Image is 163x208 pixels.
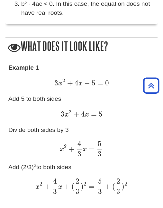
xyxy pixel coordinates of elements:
[98,157,102,166] span: 3
[84,188,86,194] span: 2
[5,45,158,63] h2: What does it look like?
[62,85,65,91] span: 2
[103,86,109,95] span: 0
[72,117,79,126] span: +
[66,86,73,95] span: +
[122,189,124,198] span: )
[103,189,111,198] span: +
[76,195,79,203] span: 3
[8,72,39,78] strong: Example 1
[77,157,81,166] span: 3
[77,147,81,156] span: 4
[111,189,115,198] span: (
[53,184,57,193] span: 4
[70,189,74,198] span: (
[87,189,95,198] span: =
[116,195,120,203] span: 3
[87,152,95,160] span: =
[78,87,83,94] span: x
[83,153,87,160] span: x
[61,117,65,126] span: 3
[79,117,85,126] span: 4
[40,188,42,194] span: 2
[43,189,50,198] span: +
[141,89,161,97] a: Back to Top
[54,86,58,95] span: 3
[34,170,36,175] sup: 2
[35,191,40,198] span: x
[81,189,84,198] span: )
[116,184,120,193] span: 2
[21,7,155,25] li: b² - 4ac < 0. In this case, the equation does not have real roots.
[64,151,67,157] span: 2
[58,191,62,198] span: x
[58,87,62,94] span: x
[98,195,102,203] span: 3
[62,189,70,198] span: +
[124,188,127,194] span: 2
[83,86,90,95] span: −
[67,152,75,160] span: +
[98,147,102,156] span: 5
[53,195,57,203] span: 3
[85,118,89,126] span: x
[69,116,71,122] span: 2
[95,86,103,95] span: =
[97,117,103,126] span: 5
[73,86,78,95] span: 4
[98,184,102,193] span: 5
[90,86,95,95] span: 5
[89,117,97,126] span: =
[65,118,69,126] span: x
[76,184,79,193] span: 2
[60,153,64,160] span: x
